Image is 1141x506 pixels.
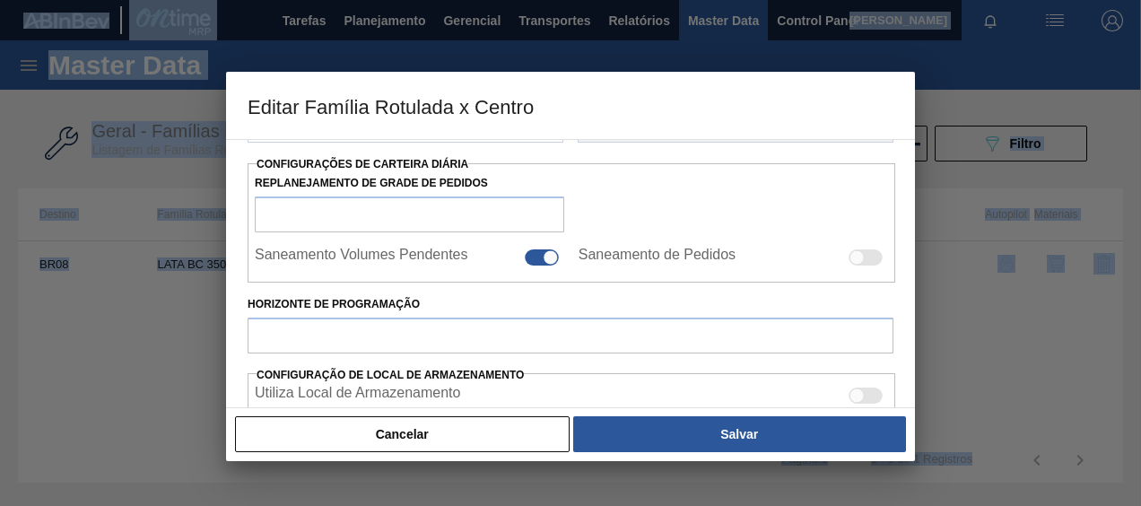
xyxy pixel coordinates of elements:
label: Saneamento Volumes Pendentes [255,247,468,268]
label: Quando ativada, o sistema irá exibir os estoques de diferentes locais de armazenamento. [255,385,460,406]
span: Configurações de Carteira Diária [257,158,468,170]
h3: Editar Família Rotulada x Centro [226,72,915,140]
button: Salvar [573,416,906,452]
span: Configuração de Local de Armazenamento [257,369,524,381]
button: Cancelar [235,416,570,452]
label: Horizonte de Programação [248,292,893,318]
label: Saneamento de Pedidos [579,247,736,268]
label: Replanejamento de Grade de Pedidos [255,170,564,196]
